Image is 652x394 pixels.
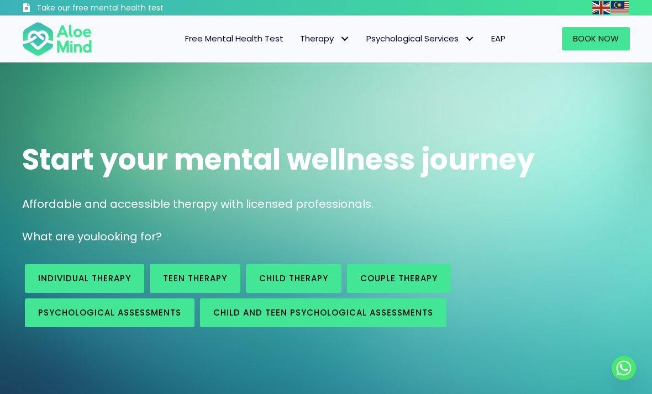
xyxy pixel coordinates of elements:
[592,1,610,14] img: en
[246,264,341,293] a: Child Therapy
[200,298,446,327] a: Child and Teen Psychological assessments
[25,298,194,327] a: Psychological assessments
[491,33,506,44] span: EAP
[347,264,451,293] a: Couple therapy
[461,31,477,47] span: Psychological Services: submenu
[22,21,92,56] img: Aloe mind Logo
[612,356,636,380] a: Whatsapp
[36,3,212,14] h3: Take our free mental health test
[483,27,514,50] a: EAP
[366,33,475,44] span: Psychological Services
[358,27,483,50] a: Psychological ServicesPsychological Services: submenu
[38,307,181,318] span: Psychological assessments
[97,229,162,244] span: looking for?
[573,33,619,44] span: Book Now
[103,27,514,50] nav: Menu
[177,27,292,50] a: Free Mental Health Test
[22,139,535,180] span: Start your mental wellness journey
[592,1,611,14] a: English
[163,272,227,284] span: Teen Therapy
[360,272,438,284] span: Couple therapy
[611,1,629,14] img: ms
[22,229,97,244] span: What are you
[259,272,328,284] span: Child Therapy
[38,272,131,284] span: Individual therapy
[292,27,358,50] a: TherapyTherapy: submenu
[336,31,353,47] span: Therapy: submenu
[562,27,630,50] a: Book Now
[611,1,630,14] a: Malay
[213,307,433,318] span: Child and Teen Psychological assessments
[150,264,240,293] a: Teen Therapy
[300,33,350,44] span: Therapy
[185,33,283,44] span: Free Mental Health Test
[25,264,144,293] a: Individual therapy
[22,3,212,15] a: Take our free mental health test
[22,196,630,212] p: Affordable and accessible therapy with licensed professionals.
